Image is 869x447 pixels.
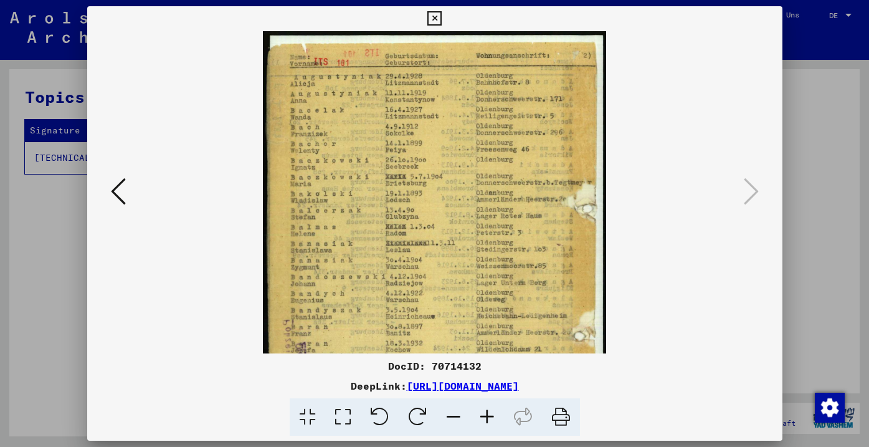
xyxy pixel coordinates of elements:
a: [URL][DOMAIN_NAME] [407,380,519,392]
div: DocID: 70714132 [87,358,782,373]
img: Zustimmung ändern [815,393,845,423]
div: DeepLink: [87,378,782,393]
div: Zustimmung ändern [814,392,844,422]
